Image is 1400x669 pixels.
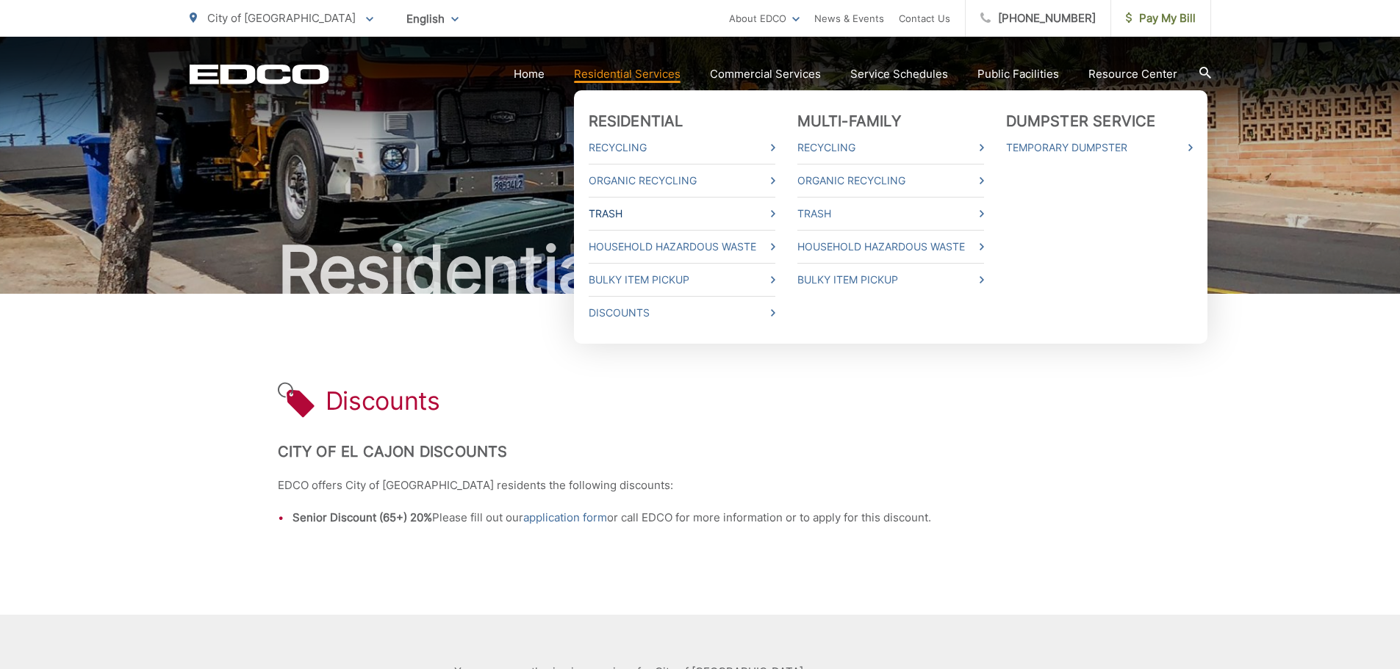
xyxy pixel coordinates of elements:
[797,112,901,130] a: Multi-Family
[850,65,948,83] a: Service Schedules
[190,234,1211,307] h2: Residential Services
[1126,10,1196,27] span: Pay My Bill
[278,477,1123,494] p: EDCO offers City of [GEOGRAPHIC_DATA] residents the following discounts:
[710,65,821,83] a: Commercial Services
[797,271,984,289] a: Bulky Item Pickup
[814,10,884,27] a: News & Events
[589,205,775,223] a: Trash
[292,509,1123,527] li: Please fill out our or call EDCO for more information or to apply for this discount.
[797,205,984,223] a: Trash
[1006,112,1156,130] a: Dumpster Service
[797,172,984,189] a: Organic Recycling
[589,139,775,156] a: Recycling
[523,509,607,527] a: application form
[1006,139,1193,156] a: Temporary Dumpster
[514,65,545,83] a: Home
[589,112,683,130] a: Residential
[729,10,800,27] a: About EDCO
[190,64,329,84] a: EDCD logo. Return to the homepage.
[207,11,356,25] span: City of [GEOGRAPHIC_DATA]
[1088,65,1177,83] a: Resource Center
[589,304,775,322] a: Discounts
[589,271,775,289] a: Bulky Item Pickup
[395,6,470,32] span: English
[899,10,950,27] a: Contact Us
[589,238,775,256] a: Household Hazardous Waste
[574,65,681,83] a: Residential Services
[797,139,984,156] a: Recycling
[797,238,984,256] a: Household Hazardous Waste
[278,443,1123,460] h2: City of El Cajon Discounts
[977,65,1059,83] a: Public Facilities
[326,386,440,416] h1: Discounts
[292,510,432,524] strong: Senior Discount (65+) 20%
[589,172,775,189] a: Organic Recycling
